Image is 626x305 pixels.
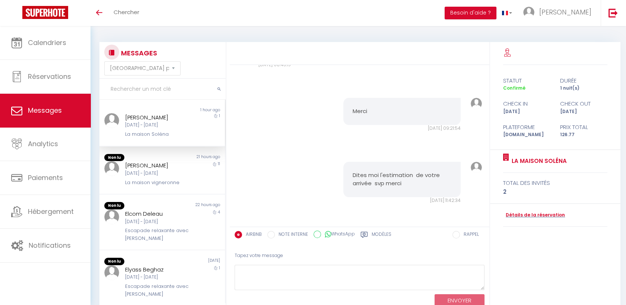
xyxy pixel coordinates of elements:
div: 1 hour ago [162,107,225,113]
div: Tapez votre message [235,247,484,265]
img: ... [104,265,119,280]
span: Hébergement [28,207,74,216]
div: Escapade relaxante avec [PERSON_NAME] [125,283,188,298]
div: 126.77 [555,131,612,138]
div: check out [555,99,612,108]
img: ... [104,161,119,176]
span: Confirmé [503,85,525,91]
div: 2 [503,187,607,196]
img: Super Booking [22,6,68,19]
span: Réservations [28,72,71,81]
img: ... [104,209,119,224]
img: ... [471,162,482,173]
div: [DATE] [162,258,225,265]
div: La maison vigneronne [125,179,188,186]
div: statut [498,76,555,85]
h3: MESSAGES [119,45,157,61]
img: logout [608,8,618,17]
span: [PERSON_NAME] [539,7,591,17]
div: [DATE] - [DATE] [125,274,188,281]
div: La maison Soléna [125,131,188,138]
span: Paiements [28,173,63,182]
div: [DATE] [555,108,612,115]
span: Analytics [28,139,58,148]
img: ... [104,113,119,128]
label: Modèles [372,231,391,240]
span: Calendriers [28,38,66,47]
div: check in [498,99,555,108]
div: [DOMAIN_NAME] [498,131,555,138]
label: RAPPEL [460,231,479,239]
input: Rechercher un mot clé [99,79,226,100]
label: AIRBNB [242,231,262,239]
a: La maison Soléna [509,157,567,166]
span: 1 [219,265,220,271]
div: Prix total [555,123,612,132]
span: 1 [219,113,220,119]
pre: Merci [353,107,452,116]
button: Besoin d'aide ? [445,7,496,19]
span: Non lu [104,154,124,161]
pre: Dites moi l'estimation de votre arrivée svp merci [353,171,452,188]
div: [DATE] [498,108,555,115]
div: total des invités [503,179,607,187]
span: Non lu [104,258,124,265]
label: NOTE INTERNE [275,231,308,239]
div: Escapade relaxante avec [PERSON_NAME] [125,227,188,242]
div: [DATE] 08:43:19 [258,61,376,68]
div: [DATE] 11:42:34 [343,197,461,204]
div: [DATE] 09:21:54 [343,125,461,132]
div: 21 hours ago [162,154,225,161]
div: durée [555,76,612,85]
div: Plateforme [498,123,555,132]
img: ... [471,98,482,109]
span: 4 [218,209,220,215]
label: WhatsApp [321,231,355,239]
div: [DATE] - [DATE] [125,170,188,177]
div: 22 hours ago [162,202,225,209]
img: ... [523,7,534,18]
a: Détails de la réservation [503,212,565,219]
div: Elyass Beghaz [125,265,188,274]
div: [PERSON_NAME] [125,161,188,170]
div: 1 nuit(s) [555,85,612,92]
div: Elcom Deleau [125,209,188,218]
span: Messages [28,106,62,115]
span: 11 [218,161,220,167]
div: [DATE] - [DATE] [125,218,188,225]
span: Notifications [29,241,71,250]
span: Non lu [104,202,124,209]
div: [DATE] - [DATE] [125,122,188,129]
div: [PERSON_NAME] [125,113,188,122]
span: Chercher [114,8,139,16]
